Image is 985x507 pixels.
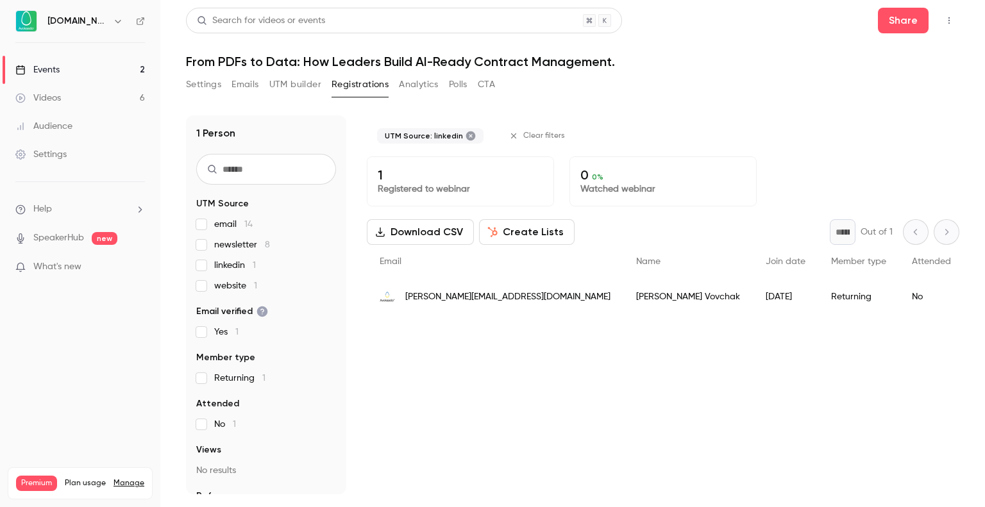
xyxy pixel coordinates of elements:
span: What's new [33,260,81,274]
div: Settings [15,148,67,161]
span: Plan usage [65,478,106,488]
p: 0 [580,167,746,183]
span: 1 [254,281,257,290]
li: help-dropdown-opener [15,203,145,216]
button: Create Lists [479,219,575,245]
button: Remove "linkedin" from selected "UTM Source" filter [466,131,476,141]
h1: 1 Person [196,126,235,141]
a: Manage [114,478,144,488]
span: 1 [235,328,239,337]
button: Polls [449,74,467,95]
span: UTM Source [196,197,249,210]
span: newsletter [214,238,270,251]
span: new [92,232,117,245]
div: Search for videos or events [197,14,325,28]
span: Returning [214,372,265,385]
span: Clear filters [523,131,565,141]
span: Attended [196,397,239,410]
span: Email [380,257,401,266]
span: 1 [262,374,265,383]
span: Views [196,444,221,456]
span: Email verified [196,305,268,318]
div: Videos [15,92,61,104]
span: website [214,279,257,292]
span: 8 [265,240,270,249]
div: Returning [818,279,899,315]
div: [DATE] [753,279,818,315]
span: 0 % [592,172,603,181]
span: 1 [233,420,236,429]
span: Join date [766,257,805,266]
div: [PERSON_NAME] Vovchak [623,279,753,315]
span: No [214,418,236,431]
span: [PERSON_NAME][EMAIL_ADDRESS][DOMAIN_NAME] [405,290,610,304]
p: Registered to webinar [378,183,543,195]
button: Clear filters [504,126,573,146]
span: Yes [214,326,239,338]
div: No [899,279,964,315]
span: email [214,218,253,231]
button: UTM builder [269,74,321,95]
span: linkedin [214,259,256,272]
p: Watched webinar [580,183,746,195]
p: Out of 1 [861,226,893,238]
button: Registrations [332,74,389,95]
span: Referrer [196,490,232,503]
span: UTM Source: linkedin [385,131,463,141]
a: SpeakerHub [33,231,84,245]
div: Audience [15,120,72,133]
h1: From PDFs to Data: How Leaders Build AI-Ready Contract Management. [186,54,959,69]
p: No results [196,464,336,477]
p: 1 [378,167,543,183]
button: Settings [186,74,221,95]
button: Share [878,8,929,33]
span: Help [33,203,52,216]
iframe: Noticeable Trigger [130,262,145,273]
button: Analytics [399,74,439,95]
span: Member type [831,257,886,266]
img: Avokaado.io [16,11,37,31]
span: Premium [16,476,57,491]
h6: [DOMAIN_NAME] [47,15,108,28]
span: 14 [244,220,253,229]
div: Events [15,63,60,76]
button: Emails [232,74,258,95]
img: avokaado.io [380,289,395,304]
button: CTA [478,74,495,95]
span: Member type [196,351,255,364]
button: Download CSV [367,219,474,245]
span: Attended [912,257,951,266]
span: Name [636,257,661,266]
span: 1 [253,261,256,270]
